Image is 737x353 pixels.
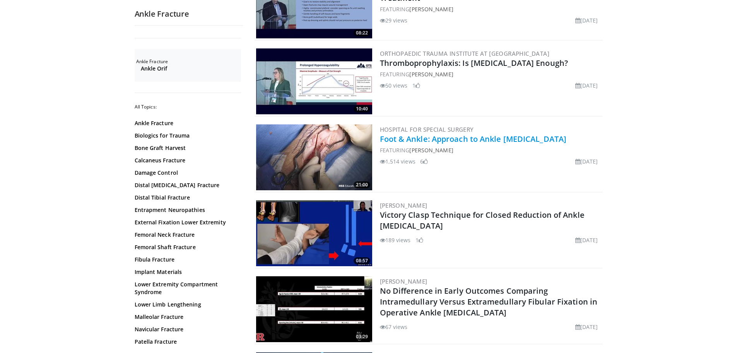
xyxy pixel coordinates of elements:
[380,236,411,244] li: 189 views
[380,16,408,24] li: 29 views
[380,146,601,154] div: FEATURING
[416,236,423,244] li: 1
[380,323,408,331] li: 67 views
[575,323,598,331] li: [DATE]
[412,81,420,90] li: 1
[380,201,427,209] a: [PERSON_NAME]
[256,48,372,114] img: 669e8dd2-25ae-4ed0-9273-3d4b0083ea1e.300x170_q85_crop-smart_upscale.jpg
[575,81,598,90] li: [DATE]
[256,276,372,342] a: 03:29
[380,5,601,13] div: FEATURING
[354,29,370,36] span: 08:22
[575,16,598,24] li: [DATE]
[409,146,453,154] a: [PERSON_NAME]
[135,268,239,276] a: Implant Materials
[256,276,372,342] img: d7584cc4-9c42-4a42-941c-f0dd7ccf3eca.300x170_q85_crop-smart_upscale.jpg
[575,236,598,244] li: [DATE]
[135,206,239,214] a: Entrapment Neuropathies
[380,286,598,318] a: No Difference in Early Outcomes Comparing Intramedullary Versus Extramedullary Fibular Fixation i...
[135,301,239,308] a: Lower Limb Lengthening
[380,70,601,78] div: FEATURING
[135,194,239,201] a: Distal Tibial Fracture
[256,124,372,190] a: 21:00
[135,219,239,226] a: External Fixation Lower Extremity
[135,157,239,164] a: Calcaneus Fracture
[575,157,598,165] li: [DATE]
[135,243,239,251] a: Femoral Shaft Fracture
[135,181,239,189] a: Distal [MEDICAL_DATA] Fracture
[420,157,428,165] li: 6
[135,313,239,321] a: Malleolar Fracture
[354,181,370,188] span: 21:00
[256,200,372,266] img: bb6f99f5-b5bf-4b9d-966c-0fbd57d05e30.300x170_q85_crop-smart_upscale.jpg
[409,5,453,13] a: [PERSON_NAME]
[135,144,239,152] a: Bone Graft Harvest
[136,59,241,65] h2: Ankle Fracture
[256,200,372,266] a: 08:57
[135,325,239,333] a: Navicular Fracture
[380,81,408,90] li: 50 views
[354,257,370,264] span: 08:57
[135,132,239,139] a: Biologics for Trauma
[409,71,453,78] a: [PERSON_NAME]
[380,157,416,165] li: 1,514 views
[135,231,239,239] a: Femoral Neck Fracture
[141,65,239,72] a: Ankle Orif
[354,333,370,340] span: 03:29
[380,210,585,231] a: Victory Clasp Technique for Closed Reduction of Ankle [MEDICAL_DATA]
[380,277,427,285] a: [PERSON_NAME]
[380,50,550,57] a: Orthopaedic Trauma Institute at [GEOGRAPHIC_DATA]
[380,126,474,133] a: Hospital for Special Surgery
[380,134,567,144] a: Foot & Ankle: Approach to Ankle [MEDICAL_DATA]
[135,169,239,177] a: Damage Control
[256,124,372,190] img: b96871f0-b1fb-4fea-8d4a-767f35c326c2.300x170_q85_crop-smart_upscale.jpg
[135,281,239,296] a: Lower Extremity Compartment Syndrome
[380,58,568,68] a: Thromboprophylaxis: Is [MEDICAL_DATA] Enough?
[354,105,370,112] span: 10:40
[135,338,239,346] a: Patella Fracture
[256,48,372,114] a: 10:40
[135,104,241,110] h2: All Topics:
[135,9,243,19] h2: Ankle Fracture
[135,256,239,263] a: Fibula Fracture
[135,119,239,127] a: Ankle Fracture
